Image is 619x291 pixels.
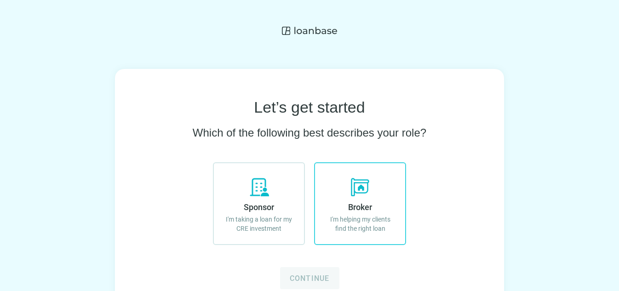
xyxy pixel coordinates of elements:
[244,202,274,212] span: Sponsor
[348,202,372,212] span: Broker
[324,215,396,233] p: I'm helping my clients find the right loan
[254,98,365,116] h1: Let’s get started
[193,126,426,140] h2: Which of the following best describes your role?
[223,215,295,233] p: I'm taking a loan for my CRE investment
[280,267,339,289] button: Continue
